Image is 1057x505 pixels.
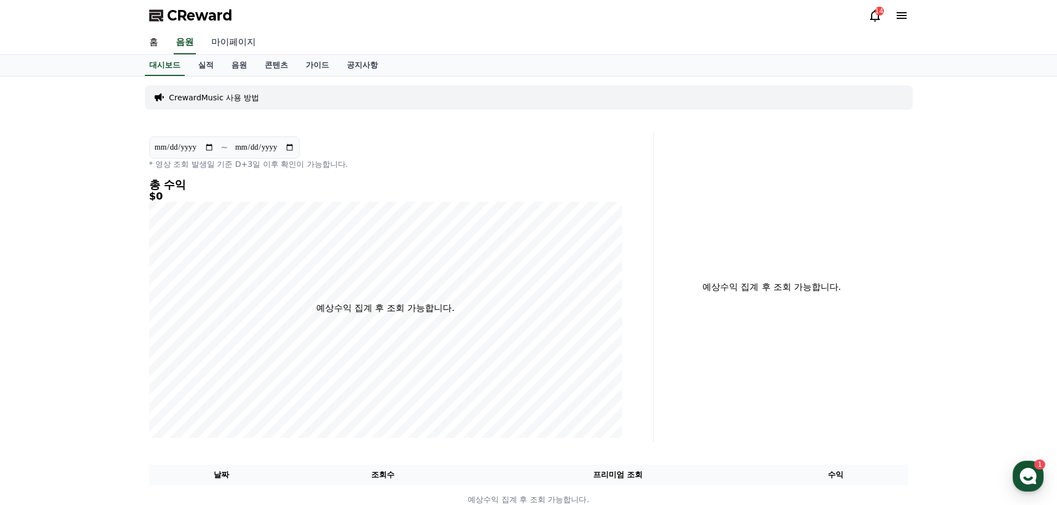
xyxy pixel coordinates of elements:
[149,191,622,202] h5: $0
[35,368,42,377] span: 홈
[145,55,185,76] a: 대시보드
[73,351,143,379] a: 1대화
[203,31,265,54] a: 마이페이지
[102,369,115,378] span: 대화
[256,55,297,76] a: 콘텐츠
[140,31,167,54] a: 홈
[169,92,260,103] a: CrewardMusic 사용 방법
[149,465,294,485] th: 날짜
[222,55,256,76] a: 음원
[221,141,228,154] p: ~
[143,351,213,379] a: 설정
[167,7,232,24] span: CReward
[3,351,73,379] a: 홈
[149,178,622,191] h4: 총 수익
[189,55,222,76] a: 실적
[338,55,387,76] a: 공지사항
[294,465,472,485] th: 조회수
[174,31,196,54] a: 음원
[868,9,882,22] a: 14
[113,351,117,360] span: 1
[297,55,338,76] a: 가이드
[149,7,232,24] a: CReward
[316,302,454,315] p: 예상수익 집계 후 조회 가능합니다.
[763,465,908,485] th: 수익
[171,368,185,377] span: 설정
[149,159,622,170] p: * 영상 조회 발생일 기준 D+3일 이후 확인이 가능합니다.
[662,280,882,294] p: 예상수익 집계 후 조회 가능합니다.
[875,7,884,16] div: 14
[472,465,763,485] th: 프리미엄 조회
